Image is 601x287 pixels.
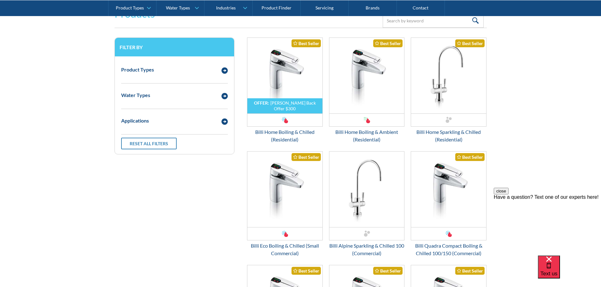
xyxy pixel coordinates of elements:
div: Product Types [121,66,154,73]
a: Reset all filters [121,138,177,149]
div: Billi Alpine Sparkling & Chilled 100 (Commercial) [329,242,405,257]
div: Best Seller [292,39,321,47]
div: Product Types [116,5,144,10]
div: Billi Quadra Compact Boiling & Chilled 100/150 (Commercial) [411,242,486,257]
img: Billi Home Sparkling & Chilled (Residential) [411,38,486,113]
iframe: podium webchat widget bubble [538,255,601,287]
div: Best Seller [455,267,485,275]
img: Billi Eco Boiling & Chilled (Small Commercial) [247,152,322,227]
div: Billi Home Boiling & Chilled (Residential) [247,128,323,143]
div: Billi Home Sparkling & Chilled (Residential) [411,128,486,143]
a: OFFER:[PERSON_NAME] Back Offer $300Billi Home Boiling & Chilled (Residential)Best SellerBilli Hom... [247,37,323,143]
img: Billi Quadra Compact Boiling & Chilled 100/150 (Commercial) [411,152,486,227]
div: OFFER: [254,100,269,106]
a: Billi Home Sparkling & Chilled (Residential)Best SellerBilli Home Sparkling & Chilled (Residential) [411,37,486,143]
div: Water Types [121,91,150,99]
div: Industries [216,5,236,10]
div: Best Seller [455,153,485,161]
div: [PERSON_NAME] Back Offer $300 [270,100,316,111]
div: Water Types [166,5,190,10]
div: Best Seller [373,39,403,47]
a: Billi Home Boiling & Ambient (Residential)Best SellerBilli Home Boiling & Ambient (Residential) [329,37,405,143]
h3: Filter by [120,44,229,50]
img: Billi Alpine Sparkling & Chilled 100 (Commercial) [329,152,404,227]
div: Billi Eco Boiling & Chilled (Small Commercial) [247,242,323,257]
a: Billi Eco Boiling & Chilled (Small Commercial)Best SellerBilli Eco Boiling & Chilled (Small Comme... [247,151,323,257]
a: Billi Quadra Compact Boiling & Chilled 100/150 (Commercial)Best SellerBilli Quadra Compact Boilin... [411,151,486,257]
input: Search by keyword [383,14,484,28]
div: Applications [121,117,149,124]
div: Billi Home Boiling & Ambient (Residential) [329,128,405,143]
a: Billi Alpine Sparkling & Chilled 100 (Commercial)Billi Alpine Sparkling & Chilled 100 (Commercial) [329,151,405,257]
div: Best Seller [292,267,321,275]
div: Best Seller [455,39,485,47]
img: Billi Home Boiling & Chilled (Residential) [247,38,322,113]
img: Billi Home Boiling & Ambient (Residential) [329,38,404,113]
div: Best Seller [292,153,321,161]
div: Best Seller [373,267,403,275]
iframe: podium webchat widget prompt [494,188,601,263]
